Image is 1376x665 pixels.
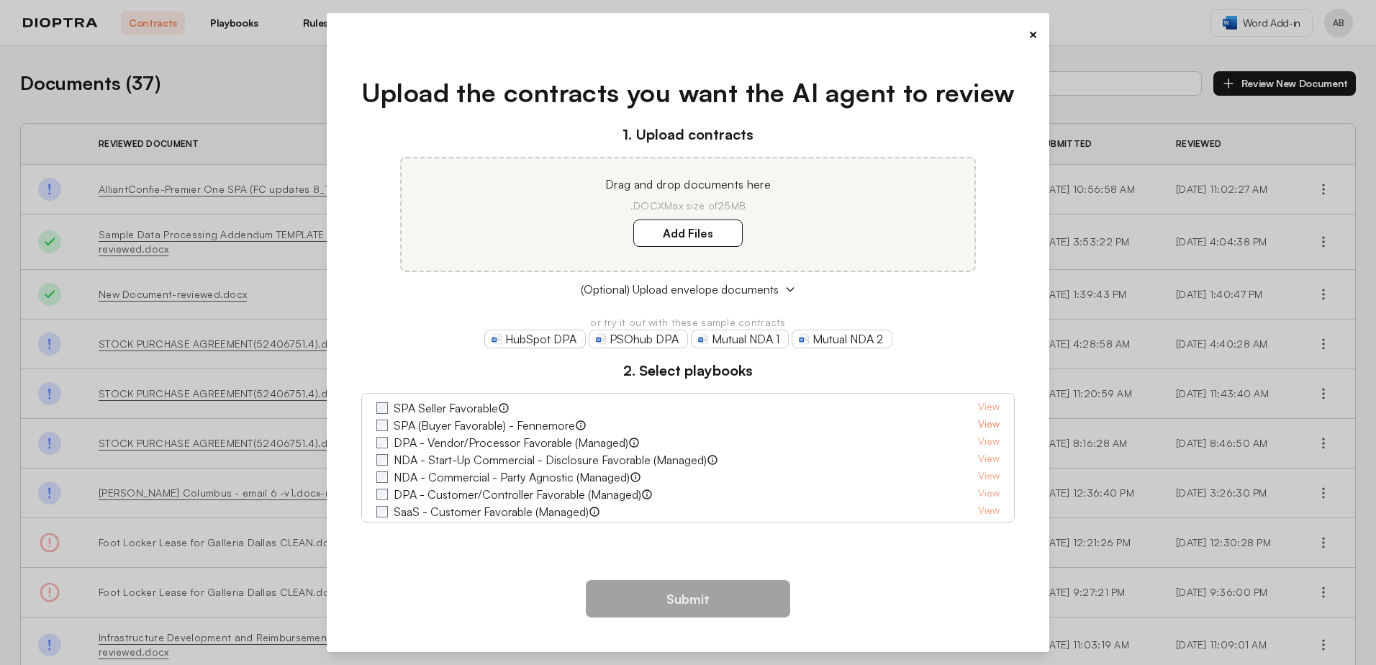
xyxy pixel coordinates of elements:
button: × [1028,24,1038,45]
a: View [978,469,1000,486]
h3: 1. Upload contracts [361,124,1015,145]
a: View [978,434,1000,451]
a: Mutual NDA 2 [792,330,892,348]
h1: Upload the contracts you want the AI agent to review [361,73,1015,112]
a: View [978,520,1000,538]
label: DPA - Vendor/Processor Favorable (Managed) [394,434,628,451]
p: Drag and drop documents here [419,176,957,193]
label: DPA - Customer/Controller Favorable (Managed) [394,486,641,503]
a: View [978,451,1000,469]
button: Submit [586,580,790,617]
a: PSOhub DPA [589,330,688,348]
label: NDA - Commercial - Party Agnostic (Managed) [394,469,630,486]
a: Mutual NDA 1 [691,330,789,348]
label: SaaS - Customer Favorable (Managed) [394,503,589,520]
button: (Optional) Upload envelope documents [361,281,1015,298]
a: View [978,399,1000,417]
a: HubSpot DPA [484,330,586,348]
a: View [978,503,1000,520]
p: or try it out with these sample contracts [361,315,1015,330]
a: View [978,486,1000,503]
p: .DOCX Max size of 25MB [419,199,957,213]
label: SPA Seller Favorable [394,399,498,417]
label: Fennemore Retail Real Estate - Tenant Favorable [394,520,639,538]
label: SPA (Buyer Favorable) - Fennemore [394,417,575,434]
span: (Optional) Upload envelope documents [581,281,779,298]
label: Add Files [633,220,743,247]
label: NDA - Start-Up Commercial - Disclosure Favorable (Managed) [394,451,707,469]
h3: 2. Select playbooks [361,360,1015,381]
a: View [978,417,1000,434]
